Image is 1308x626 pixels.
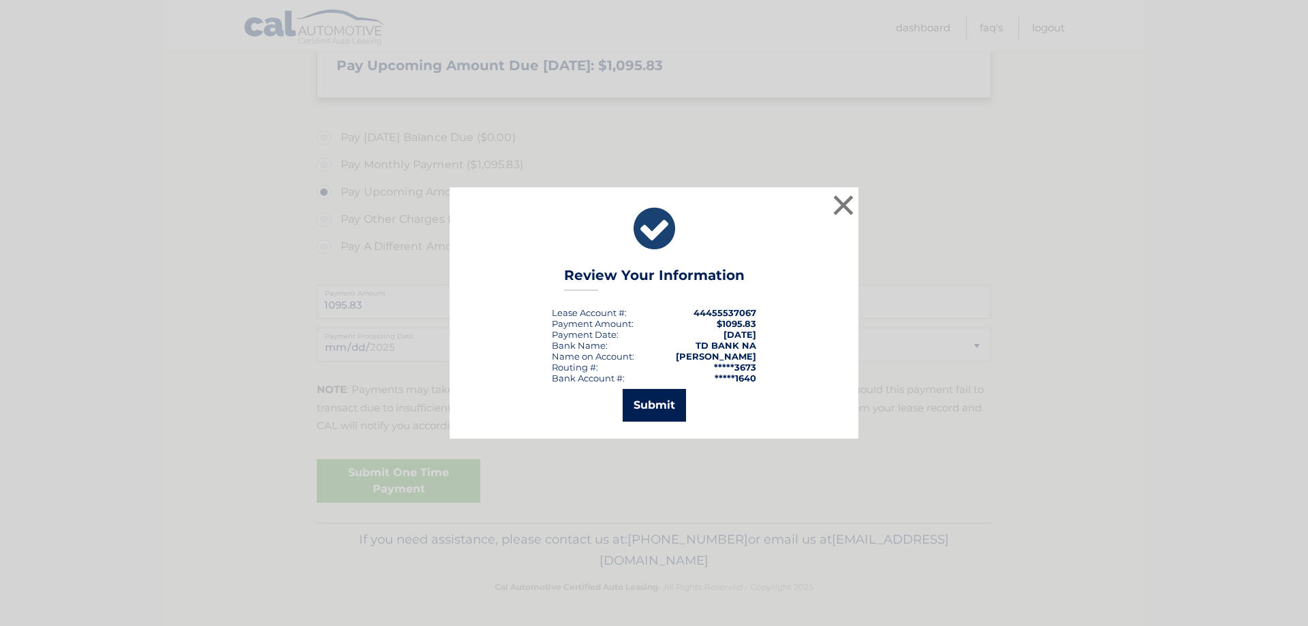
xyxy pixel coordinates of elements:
[696,340,756,351] strong: TD BANK NA
[676,351,756,362] strong: [PERSON_NAME]
[717,318,756,329] span: $1095.83
[564,267,745,291] h3: Review Your Information
[552,362,598,373] div: Routing #:
[552,351,634,362] div: Name on Account:
[552,329,617,340] span: Payment Date
[694,307,756,318] strong: 44455537067
[623,389,686,422] button: Submit
[552,318,634,329] div: Payment Amount:
[552,329,619,340] div: :
[830,191,857,219] button: ×
[723,329,756,340] span: [DATE]
[552,307,627,318] div: Lease Account #:
[552,340,608,351] div: Bank Name:
[552,373,625,384] div: Bank Account #:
